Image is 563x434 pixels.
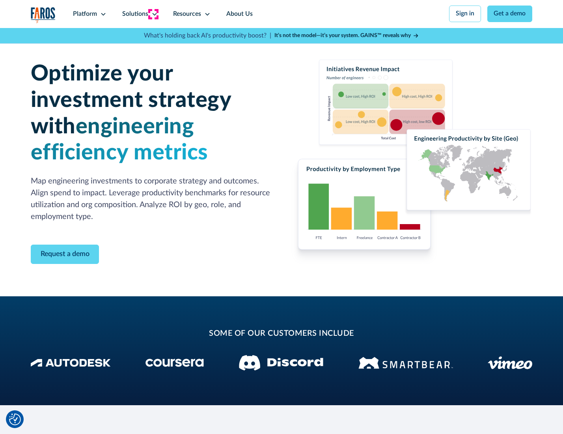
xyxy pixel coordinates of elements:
img: Coursera Logo [145,359,204,367]
a: home [31,7,56,23]
button: Cookie Settings [9,413,21,425]
img: Discord logo [239,355,323,370]
div: Solutions [122,9,148,19]
img: Smartbear Logo [358,355,453,370]
img: Autodesk Logo [31,359,111,367]
img: Charts displaying initiatives revenue impact, productivity by employment type and engineering pro... [291,60,532,265]
p: What's holding back AI's productivity boost? | [144,31,271,41]
img: Revisit consent button [9,413,21,425]
h1: Optimize your investment strategy with [31,61,272,166]
span: engineering efficiency metrics [31,116,208,164]
div: Platform [73,9,97,19]
img: Vimeo logo [488,356,532,369]
a: Contact Modal [31,245,99,264]
a: It’s not the model—it’s your system. GAINS™ reveals why [274,32,419,40]
a: Sign in [449,6,481,22]
img: Logo of the analytics and reporting company Faros. [31,7,56,23]
a: Get a demo [487,6,533,22]
div: Resources [173,9,201,19]
h2: some of our customers include [93,328,470,340]
strong: It’s not the model—it’s your system. GAINS™ reveals why [274,33,411,38]
p: Map engineering investments to corporate strategy and outcomes. Align spend to impact. Leverage p... [31,176,272,223]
